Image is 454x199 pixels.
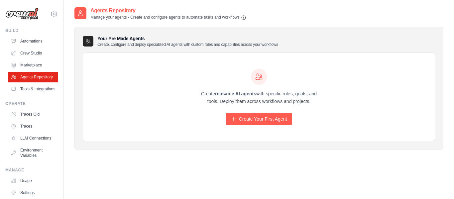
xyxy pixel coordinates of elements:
[195,90,323,105] p: Create with specific roles, goals, and tools. Deploy them across workflows and projects.
[226,113,292,125] a: Create Your First Agent
[8,175,58,186] a: Usage
[8,72,58,82] a: Agents Repository
[90,15,246,20] p: Manage your agents - Create and configure agents to automate tasks and workflows
[8,187,58,198] a: Settings
[8,48,58,58] a: Crew Studio
[5,101,58,106] div: Operate
[8,121,58,132] a: Traces
[8,109,58,120] a: Traces Old
[5,28,58,33] div: Build
[8,60,58,70] a: Marketplace
[215,91,256,96] strong: reusable AI agents
[8,145,58,161] a: Environment Variables
[5,167,58,173] div: Manage
[5,8,39,20] img: Logo
[8,133,58,144] a: LLM Connections
[97,42,278,47] p: Create, configure and deploy specialized AI agents with custom roles and capabilities across your...
[8,84,58,94] a: Tools & Integrations
[97,35,278,47] h3: Your Pre Made Agents
[8,36,58,47] a: Automations
[90,7,246,15] h2: Agents Repository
